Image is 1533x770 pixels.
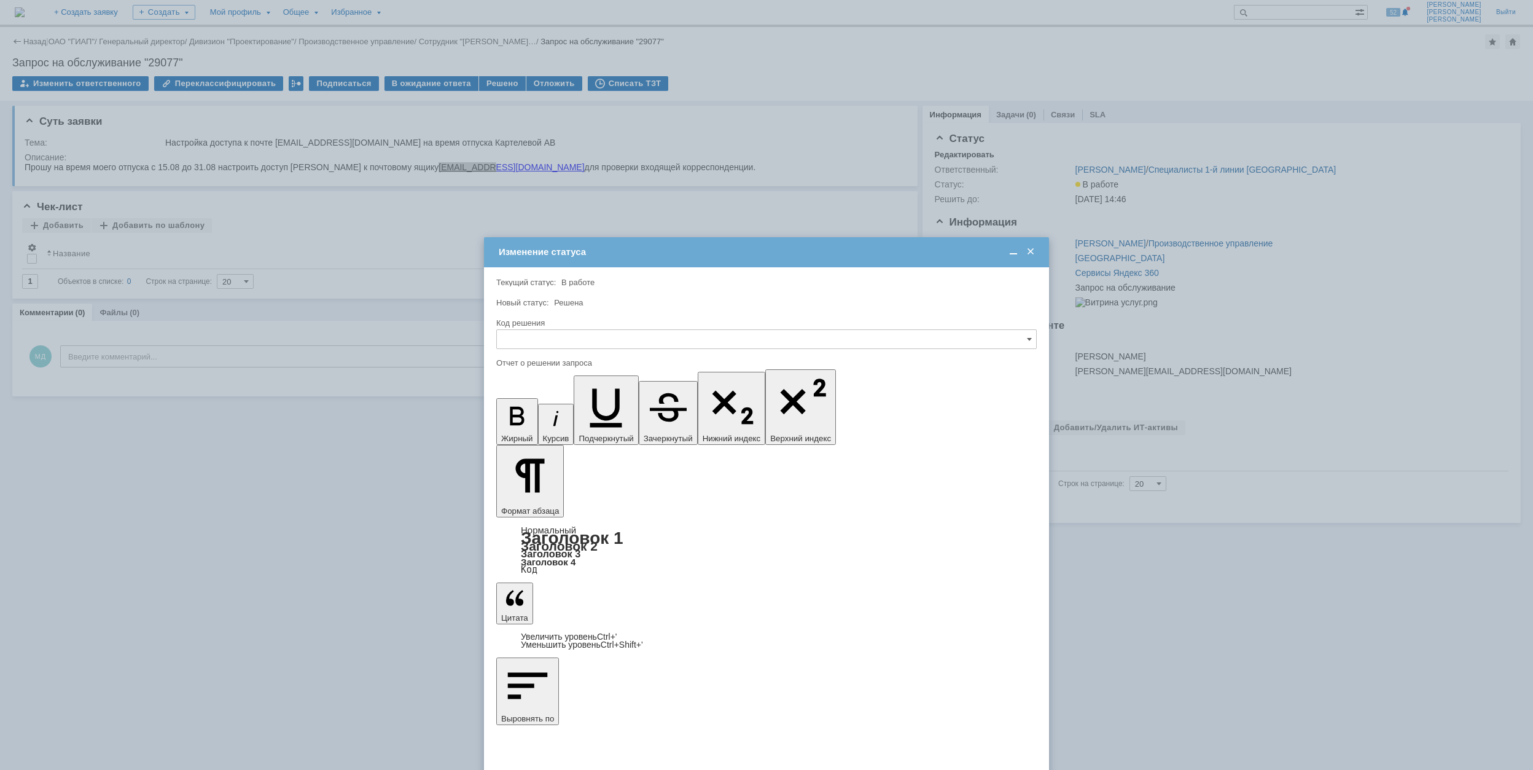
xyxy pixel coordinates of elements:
div: Формат абзаца [496,526,1037,574]
div: Цитата [496,633,1037,649]
button: Курсив [538,404,574,445]
span: Ctrl+' [597,632,617,642]
span: В работе [561,278,595,287]
span: Формат абзаца [501,506,559,516]
a: Decrease [521,640,643,650]
button: Зачеркнутый [639,381,698,445]
a: Нормальный [521,525,576,535]
a: Заголовок 1 [521,528,623,548]
span: Свернуть (Ctrl + M) [1007,246,1020,257]
button: Нижний индекс [698,372,766,445]
a: Increase [521,632,617,642]
button: Жирный [496,398,538,445]
button: Формат абзаца [496,445,564,517]
span: Цитата [501,613,528,623]
button: Подчеркнутый [574,375,638,445]
a: Заголовок 2 [521,539,598,553]
div: Изменение статуса [499,246,1037,257]
button: Верхний индекс [765,369,836,445]
a: Заголовок 4 [521,557,575,567]
span: Закрыть [1024,246,1037,257]
div: Код решения [496,319,1034,327]
a: Код [521,564,537,575]
div: Отчет о решении запроса [496,359,1034,367]
label: Текущий статус: [496,278,556,287]
span: Выровнять по [501,714,554,723]
span: Верхний индекс [770,434,831,443]
span: Подчеркнутый [579,434,633,443]
span: Ctrl+Shift+' [601,640,643,650]
span: Жирный [501,434,533,443]
span: Решена [554,298,583,307]
button: Выровнять по [496,658,559,725]
span: Зачеркнутый [644,434,693,443]
span: Нижний индекс [703,434,761,443]
button: Цитата [496,583,533,624]
a: Заголовок 3 [521,548,580,559]
span: Курсив [543,434,569,443]
label: Новый статус: [496,298,549,307]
